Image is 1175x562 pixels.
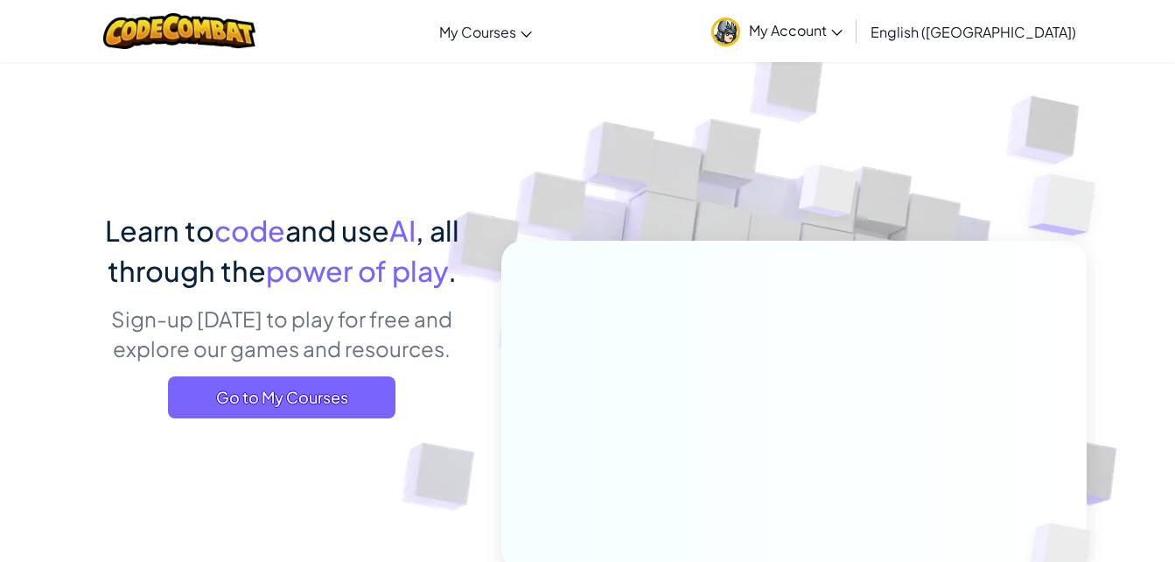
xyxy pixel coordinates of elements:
span: code [214,213,285,248]
img: Overlap cubes [993,131,1144,279]
span: My Account [749,21,843,39]
span: Learn to [105,213,214,248]
img: avatar [711,18,740,46]
span: English ([GEOGRAPHIC_DATA]) [871,23,1076,41]
span: . [448,253,457,288]
a: My Courses [430,8,541,55]
p: Sign-up [DATE] to play for free and explore our games and resources. [89,304,475,363]
a: Go to My Courses [168,376,395,418]
img: CodeCombat logo [103,13,256,49]
img: Overlap cubes [766,130,892,261]
a: English ([GEOGRAPHIC_DATA]) [862,8,1085,55]
span: AI [389,213,416,248]
span: power of play [266,253,448,288]
span: and use [285,213,389,248]
a: My Account [703,4,851,59]
span: My Courses [439,23,516,41]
